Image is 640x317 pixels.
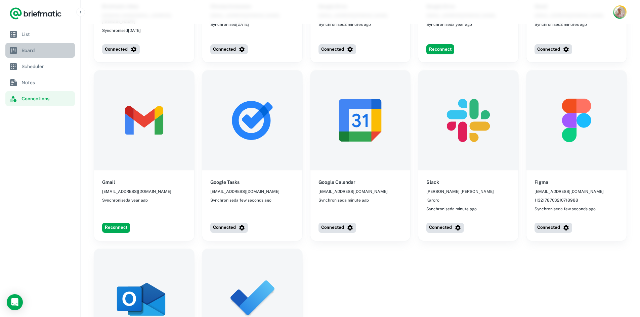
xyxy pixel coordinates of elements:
[102,197,148,203] span: Synchronised a year ago
[5,59,75,74] a: Scheduler
[310,70,411,170] img: Google Calendar
[318,178,355,186] h6: Google Calendar
[535,178,548,186] h6: Figma
[5,75,75,90] a: Notes
[102,44,140,54] button: Connected
[535,223,572,233] button: Connected
[426,223,464,233] button: Connected
[426,197,439,203] span: Karoro
[210,197,271,203] span: Synchronised a few seconds ago
[5,91,75,106] a: Connections
[22,47,72,54] span: Board
[535,21,587,28] span: Synchronised 2 minutes ago
[102,28,141,34] span: Synchronised [DATE]
[22,95,72,102] span: Connections
[102,178,115,186] h6: Gmail
[210,21,249,28] span: Synchronised [DATE]
[318,44,356,54] button: Connected
[318,21,371,28] span: Synchronised 2 minutes ago
[535,44,572,54] button: Connected
[22,31,72,38] span: List
[210,44,248,54] button: Connected
[5,43,75,58] a: Board
[102,189,171,195] span: [EMAIL_ADDRESS][DOMAIN_NAME]
[535,206,596,212] span: Synchronised a few seconds ago
[426,44,454,54] button: Reconnect
[22,63,72,70] span: Scheduler
[614,6,626,18] img: Rob Mark
[318,189,388,195] span: [EMAIL_ADDRESS][DOMAIN_NAME]
[613,5,627,19] button: Account button
[535,189,604,195] span: [EMAIL_ADDRESS][DOMAIN_NAME]
[94,70,194,170] img: Gmail
[7,294,23,310] div: Open Intercom Messenger
[318,223,356,233] button: Connected
[202,70,302,170] img: Google Tasks
[426,178,439,186] h6: Slack
[102,223,130,233] button: Reconnect
[418,70,518,170] img: Slack
[210,178,240,186] h6: Google Tasks
[210,189,280,195] span: [EMAIL_ADDRESS][DOMAIN_NAME]
[526,70,627,170] img: Figma
[535,197,578,203] span: 1132178703210718988
[426,206,477,212] span: Synchronised a minute ago
[5,27,75,42] a: List
[22,79,72,86] span: Notes
[9,7,62,20] a: Logo
[426,189,494,195] span: [PERSON_NAME] [PERSON_NAME]
[210,223,248,233] button: Connected
[318,197,369,203] span: Synchronised a minute ago
[426,21,472,28] span: Synchronised a year ago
